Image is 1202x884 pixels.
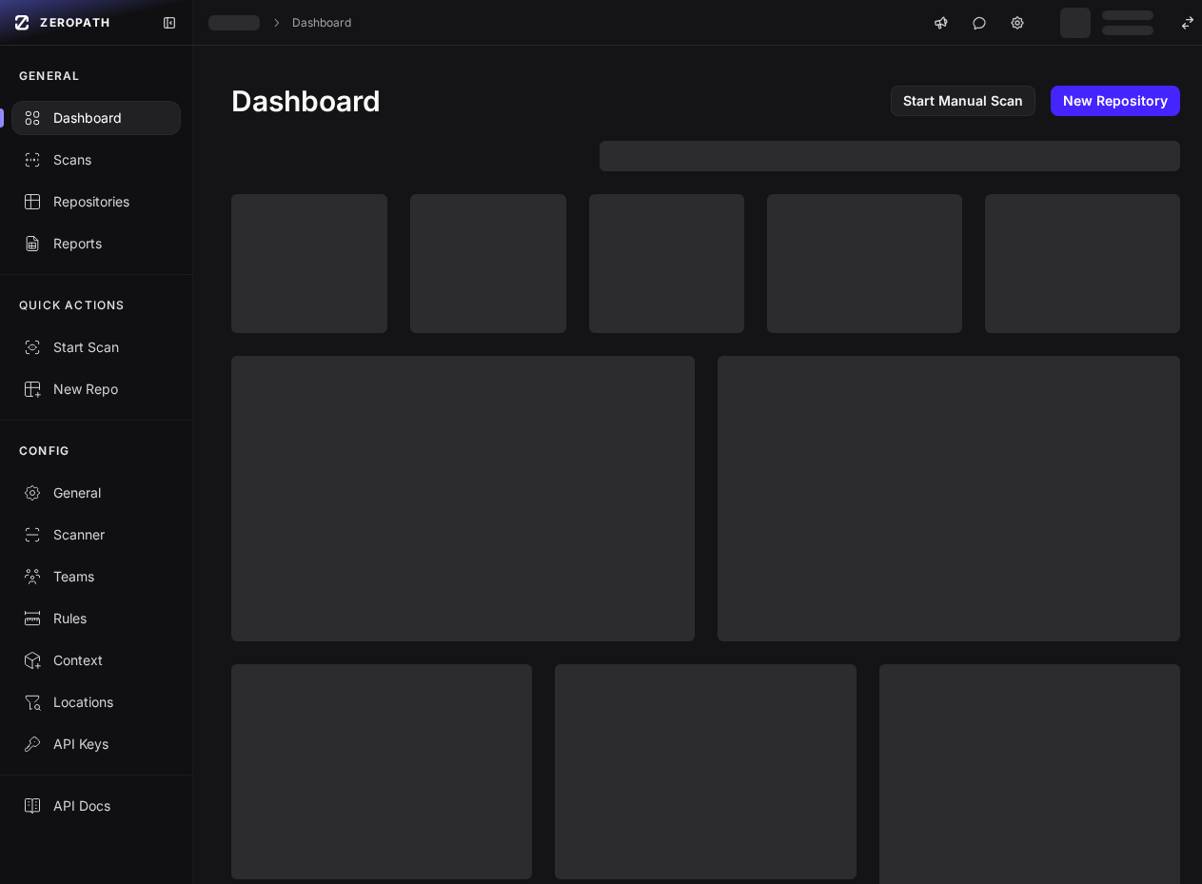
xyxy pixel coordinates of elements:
div: General [23,483,169,502]
div: Context [23,651,169,670]
svg: chevron right, [269,16,283,29]
h1: Dashboard [231,84,381,118]
a: New Repository [1051,86,1180,116]
div: API Docs [23,796,169,815]
a: Start Manual Scan [891,86,1035,116]
div: Scans [23,150,169,169]
div: Teams [23,567,169,586]
div: New Repo [23,380,169,399]
div: Rules [23,609,169,628]
div: Repositories [23,192,169,211]
a: ZEROPATH [8,8,147,38]
div: Locations [23,693,169,712]
div: Start Scan [23,338,169,357]
nav: breadcrumb [208,15,351,30]
p: GENERAL [19,69,80,84]
div: API Keys [23,735,169,754]
p: QUICK ACTIONS [19,298,126,313]
div: Dashboard [23,108,169,128]
div: Reports [23,234,169,253]
a: Dashboard [292,15,351,30]
span: ZEROPATH [40,15,110,30]
p: CONFIG [19,443,69,459]
div: Scanner [23,525,169,544]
